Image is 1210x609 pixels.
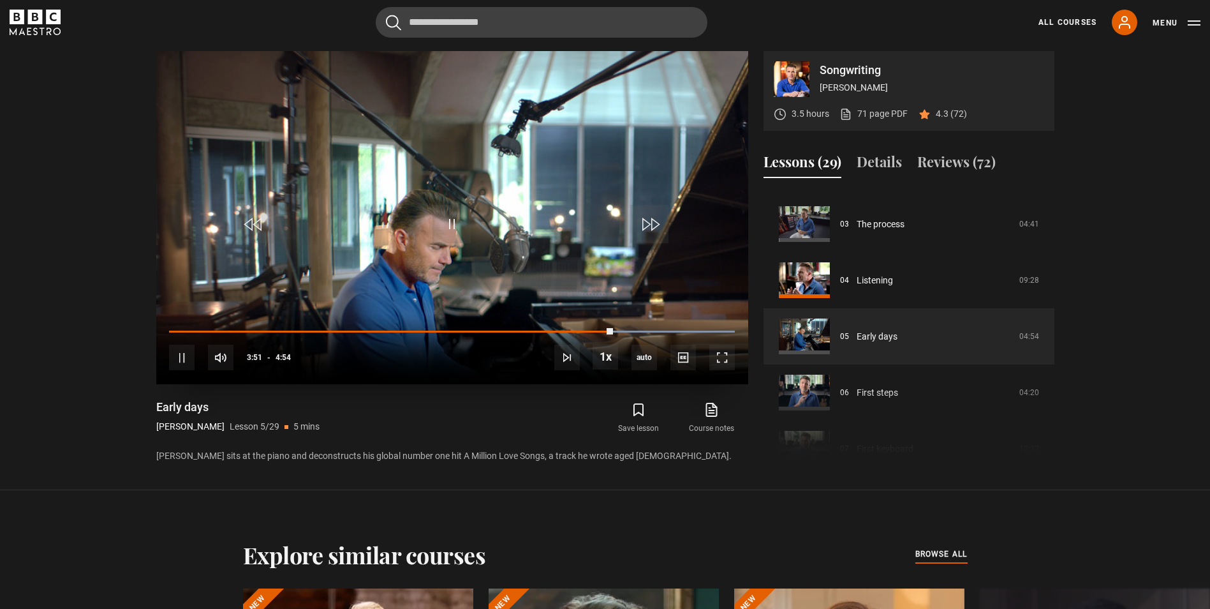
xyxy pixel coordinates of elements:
button: Pause [169,345,195,370]
button: Lessons (29) [764,151,841,178]
button: Submit the search query [386,15,401,31]
p: [PERSON_NAME] sits at the piano and deconstructs his global number one hit A Million Love Songs, ... [156,449,748,463]
button: Next Lesson [554,345,580,370]
span: browse all [915,548,968,560]
p: Lesson 5/29 [230,420,279,433]
a: browse all [915,548,968,562]
a: First steps [857,386,898,400]
input: Search [376,7,707,38]
a: Listening [857,274,893,287]
a: Course notes [675,400,748,437]
button: Reviews (72) [917,151,996,178]
h2: Explore similar courses [243,541,486,568]
button: Captions [670,345,696,370]
video-js: Video Player [156,51,748,384]
button: Fullscreen [709,345,735,370]
p: Songwriting [820,64,1044,76]
button: Mute [208,345,233,370]
a: The process [857,218,904,231]
button: Playback Rate [593,344,618,370]
button: Save lesson [602,400,675,437]
button: Details [857,151,902,178]
p: [PERSON_NAME] [820,81,1044,94]
p: [PERSON_NAME] [156,420,225,433]
span: auto [631,345,657,370]
span: 3:51 [247,346,262,369]
a: All Courses [1038,17,1096,28]
a: 71 page PDF [839,107,908,121]
a: Early days [857,330,897,343]
p: 5 mins [293,420,320,433]
div: Current quality: 1080p [631,345,657,370]
span: 4:54 [276,346,291,369]
div: Progress Bar [169,331,734,333]
h1: Early days [156,400,320,415]
button: Toggle navigation [1153,17,1200,29]
p: 3.5 hours [792,107,829,121]
p: 4.3 (72) [936,107,967,121]
span: - [267,353,270,362]
svg: BBC Maestro [10,10,61,35]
